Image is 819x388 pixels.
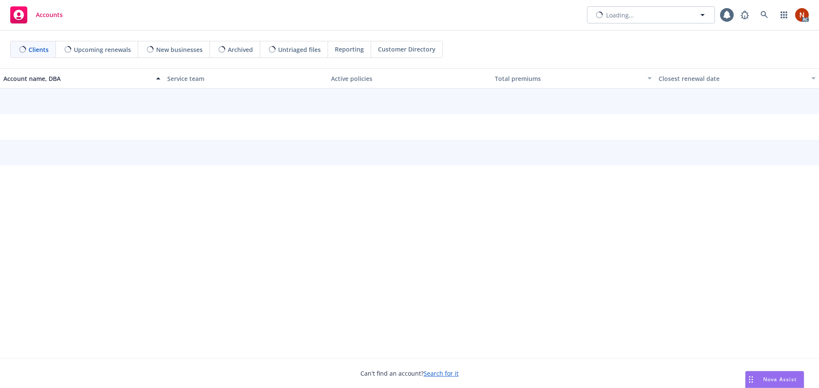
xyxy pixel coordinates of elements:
span: Archived [228,45,253,54]
div: Drag to move [746,371,756,388]
button: Total premiums [491,68,655,89]
span: New businesses [156,45,203,54]
button: Nova Assist [745,371,804,388]
img: photo [795,8,809,22]
span: Can't find an account? [360,369,459,378]
a: Accounts [7,3,66,27]
a: Search [756,6,773,23]
span: Loading... [606,11,634,20]
div: Account name, DBA [3,74,151,83]
button: Service team [164,68,328,89]
div: Active policies [331,74,488,83]
button: Closest renewal date [655,68,819,89]
div: Service team [167,74,324,83]
span: Clients [29,45,49,54]
span: Accounts [36,11,63,18]
div: Total premiums [495,74,642,83]
button: Loading... [587,6,715,23]
a: Report a Bug [736,6,753,23]
span: Nova Assist [763,376,797,383]
span: Upcoming renewals [74,45,131,54]
button: Active policies [328,68,491,89]
span: Customer Directory [378,45,436,54]
a: Search for it [424,369,459,377]
div: Closest renewal date [659,74,806,83]
a: Switch app [775,6,793,23]
span: Untriaged files [278,45,321,54]
span: Reporting [335,45,364,54]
